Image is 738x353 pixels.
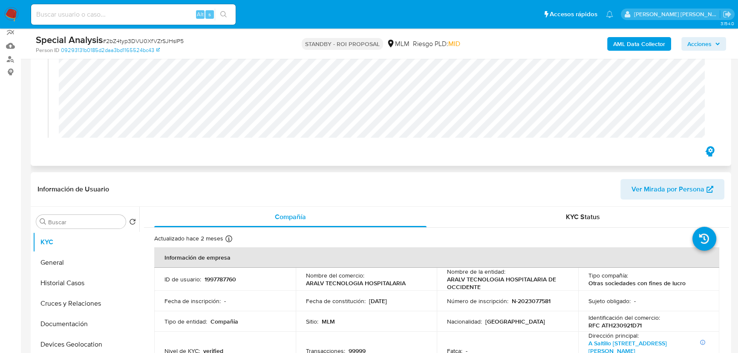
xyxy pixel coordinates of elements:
[588,272,628,279] p: Tipo compañía :
[129,218,136,228] button: Volver al orden por defecto
[208,10,211,18] span: s
[448,39,460,49] span: MID
[33,273,139,293] button: Historial Casos
[485,318,545,325] p: [GEOGRAPHIC_DATA]
[275,212,306,222] span: Compañía
[197,10,204,18] span: Alt
[447,297,508,305] p: Número de inscripción :
[164,318,207,325] p: Tipo de entidad :
[33,232,139,252] button: KYC
[154,247,719,268] th: Información de empresa
[720,20,734,27] span: 3.154.0
[215,9,232,20] button: search-icon
[687,37,712,51] span: Acciones
[588,321,642,329] p: RFC ATH230921D71
[588,279,686,287] p: Otras sociedades con fines de lucro
[302,38,383,50] p: STANDBY - ROI PROPOSAL
[210,318,238,325] p: Compañia
[36,46,59,54] b: Person ID
[550,10,597,19] span: Accesos rápidos
[306,318,318,325] p: Sitio :
[37,185,109,194] h1: Información de Usuario
[31,9,236,20] input: Buscar usuario o caso...
[681,37,726,51] button: Acciones
[48,218,122,226] input: Buscar
[306,297,366,305] p: Fecha de constitución :
[369,297,387,305] p: [DATE]
[631,179,704,200] span: Ver Mirada por Persona
[606,11,613,18] a: Notificaciones
[224,297,226,305] p: -
[164,297,221,305] p: Fecha de inscripción :
[40,218,46,225] button: Buscar
[588,332,639,339] p: Dirección principal :
[164,275,201,283] p: ID de usuario :
[634,297,636,305] p: -
[306,272,364,279] p: Nombre del comercio :
[447,275,565,291] p: ARALV TECNOLOGIA HOSPITALARIA DE OCCIDENTE
[634,10,720,18] p: michelleangelica.rodriguez@mercadolibre.com.mx
[447,318,482,325] p: Nacionalidad :
[413,39,460,49] span: Riesgo PLD:
[588,314,660,321] p: Identificación del comercio :
[723,10,732,19] a: Salir
[620,179,724,200] button: Ver Mirada por Persona
[588,297,631,305] p: Sujeto obligado :
[36,33,103,46] b: Special Analysis
[33,252,139,273] button: General
[322,318,335,325] p: MLM
[607,37,671,51] button: AML Data Collector
[61,46,160,54] a: 09293131b0185d2daa3bd1165524bc43
[33,293,139,314] button: Cruces y Relaciones
[386,39,409,49] div: MLM
[33,314,139,334] button: Documentación
[613,37,665,51] b: AML Data Collector
[103,37,184,45] span: # 2bZ4typ3DVU0XfVZrSJHsIP5
[512,297,551,305] p: N-2023077581
[154,234,223,243] p: Actualizado hace 2 meses
[566,212,600,222] span: KYC Status
[447,268,505,275] p: Nombre de la entidad :
[205,275,236,283] p: 1997787760
[306,279,406,287] p: ARALV TECNOLOGIA HOSPITALARIA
